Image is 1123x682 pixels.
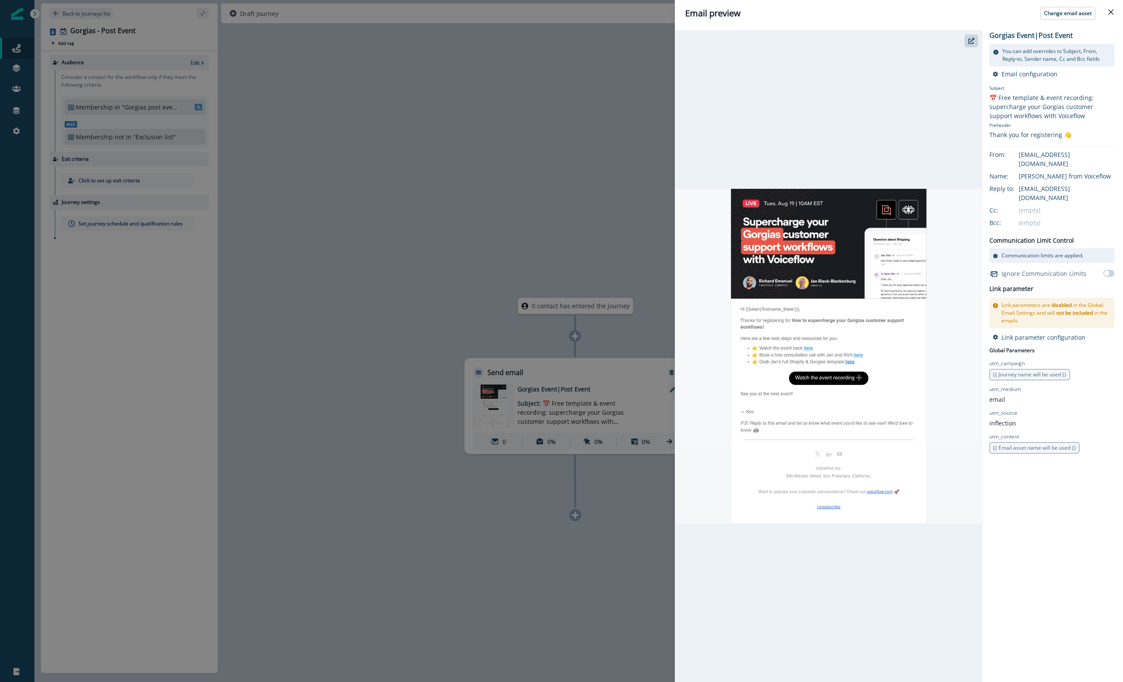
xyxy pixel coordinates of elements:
div: Email preview [685,7,1113,20]
div: [EMAIL_ADDRESS][DOMAIN_NAME] [1019,184,1114,202]
div: [EMAIL_ADDRESS][DOMAIN_NAME] [1019,150,1114,168]
p: Change email asset [1044,10,1092,16]
div: Name: [989,172,1033,181]
p: Communication Limit Control [989,236,1074,245]
div: Bcc: [989,218,1033,227]
p: Email configuration [1001,70,1057,78]
p: Gorgias Event|Post Event [989,30,1073,41]
p: utm_source [989,409,1017,417]
div: Reply to: [989,184,1033,193]
div: (empty) [1019,206,1114,215]
p: utm_content [989,433,1019,441]
p: Preheader [989,120,1114,130]
div: 📅 Free template & event recording: supercharge your Gorgias customer support workflows with Voice... [989,93,1114,120]
img: email asset unavailable [675,189,983,523]
p: Communication limits are applied. [1001,252,1083,260]
div: [PERSON_NAME] from Voiceflow [1019,172,1114,181]
p: You can add overrides to Subject, From, Reply-to, Sender name, Cc and Bcc fields [1002,47,1111,63]
p: email [989,395,1005,404]
div: (empty) [1019,218,1114,227]
div: Thank you for registering 👋 [989,130,1114,139]
p: inflection [989,419,1016,428]
span: {{ Email asset name will be used }} [993,444,1076,451]
p: Ignore Communication Limits [1001,269,1086,278]
p: Link parameter configuration [1001,333,1086,341]
span: disabled [1051,301,1072,309]
div: From: [989,150,1033,159]
button: Close [1104,5,1118,19]
p: Link parameters are in the Global Email Settings and will in the emails. [1001,301,1111,325]
button: Link parameter configuration [993,333,1086,341]
span: not be included [1056,309,1093,316]
p: utm_campaign [989,360,1025,367]
div: Cc: [989,206,1033,215]
p: utm_medium [989,385,1021,393]
h2: Link parameter [989,284,1033,294]
p: Global Parameters [989,345,1035,354]
span: {{ Journey name will be used }} [993,371,1067,378]
button: Change email asset [1040,7,1095,20]
p: Subject [989,85,1114,93]
button: Email configuration [993,70,1057,78]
